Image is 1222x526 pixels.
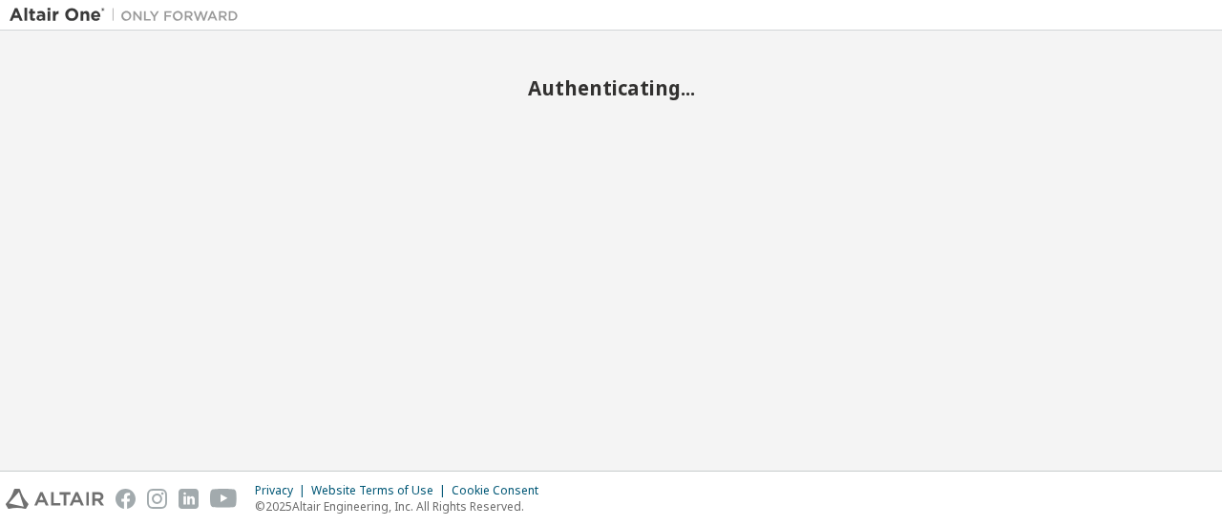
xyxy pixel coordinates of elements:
[255,498,550,515] p: © 2025 Altair Engineering, Inc. All Rights Reserved.
[116,489,136,509] img: facebook.svg
[179,489,199,509] img: linkedin.svg
[311,483,452,498] div: Website Terms of Use
[452,483,550,498] div: Cookie Consent
[10,6,248,25] img: Altair One
[210,489,238,509] img: youtube.svg
[10,75,1212,100] h2: Authenticating...
[147,489,167,509] img: instagram.svg
[255,483,311,498] div: Privacy
[6,489,104,509] img: altair_logo.svg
